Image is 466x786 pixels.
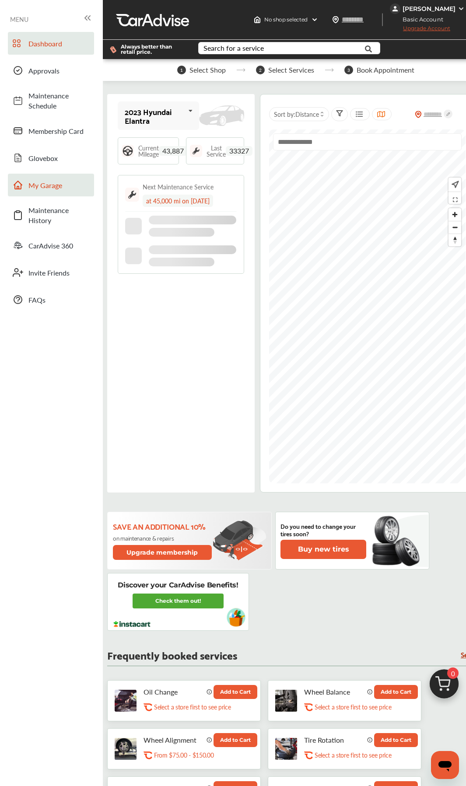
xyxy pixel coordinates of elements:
p: Tire Rotation [304,736,364,744]
button: Reset bearing to north [448,234,461,246]
p: Oil Change [144,688,203,696]
a: Membership Card [8,119,94,142]
p: Select a store first to see price [154,703,231,711]
div: Search for a service [203,45,264,52]
span: 3 [344,66,353,74]
button: Upgrade membership [113,545,212,560]
img: location_vector.a44bc228.svg [332,16,339,23]
div: 2023 Hyundai Elantra [125,107,185,125]
span: 1 [177,66,186,74]
a: Glovebox [8,147,94,169]
button: Add to Cart [214,733,257,747]
span: Distance [295,110,319,119]
img: header-home-logo.8d720a4f.svg [254,16,261,23]
span: No shop selected [264,16,308,23]
img: tire-wheel-balance-thumb.jpg [275,690,297,712]
span: FAQs [28,295,90,305]
a: CarAdvise 360 [8,234,94,257]
img: jVpblrzwTbfkPYzPPzSLxeg0AAAAASUVORK5CYII= [390,3,400,14]
div: at 45,000 mi on [DATE] [143,195,213,207]
p: From $75.00 - $150.00 [154,751,214,759]
p: Wheel Balance [304,688,364,696]
span: Basic Account [391,15,450,24]
img: update-membership.81812027.svg [213,520,266,561]
img: dollor_label_vector.a70140d1.svg [110,46,116,53]
button: Zoom out [448,221,461,234]
span: 43,887 [159,146,187,156]
p: Select a store first to see price [315,703,391,711]
img: WGsFRI8htEPBVLJbROoPRyZpYNWhNONpIPPETTm6eUC0GeLEiAAAAAElFTkSuQmCC [458,5,465,12]
span: Maintenance History [28,205,90,225]
button: Add to Cart [374,733,418,747]
span: Select Services [268,66,314,74]
span: Always better than retail price. [121,44,184,55]
img: header-divider.bc55588e.svg [382,13,383,26]
span: Sort by : [274,110,319,119]
img: border-line.da1032d4.svg [125,211,237,212]
a: Maintenance Schedule [8,86,94,115]
img: maintenance_logo [190,145,202,157]
img: cart_icon.3d0951e8.svg [423,665,465,707]
img: oil-change-thumb.jpg [115,690,137,712]
span: 33327 [226,146,252,156]
img: placeholder_car.fcab19be.svg [199,105,244,126]
img: tire-rotation-thumb.jpg [275,738,297,760]
span: CarAdvise 360 [28,241,90,251]
span: Approvals [28,66,90,76]
img: new-tire.a0c7fe23.svg [371,512,424,569]
img: info_icon_vector.svg [207,737,213,743]
a: Maintenance History [8,201,94,230]
span: Dashboard [28,38,90,49]
span: Select Shop [189,66,226,74]
span: 2 [256,66,265,74]
img: info_icon_vector.svg [207,688,213,695]
div: Next Maintenance Service [143,182,214,191]
p: Do you need to change your tires soon? [280,522,366,537]
a: Check them out! [133,594,224,608]
span: Current Mileage [138,145,159,157]
button: Buy new tires [280,540,366,559]
span: Upgrade Account [390,25,450,36]
span: Invite Friends [28,268,90,278]
p: Discover your CarAdvise Benefits! [118,580,238,590]
img: info_icon_vector.svg [367,688,373,695]
a: Approvals [8,59,94,82]
a: My Garage [8,174,94,196]
img: instacart-vehicle.0979a191.svg [227,608,245,627]
span: Book Appointment [357,66,414,74]
span: Last Service [207,145,226,157]
img: steering_logo [122,145,134,157]
img: wheel-alignment-thumb.jpg [115,738,137,760]
img: location_vector_orange.38f05af8.svg [415,111,422,118]
img: instacart-logo.217963cc.svg [112,621,151,627]
span: Maintenance Schedule [28,91,90,111]
a: FAQs [8,288,94,311]
img: maintenance_logo [125,188,139,202]
div: [PERSON_NAME] [403,5,455,13]
p: Frequently booked services [107,650,237,659]
span: My Garage [28,180,90,190]
a: Invite Friends [8,261,94,284]
img: info_icon_vector.svg [367,737,373,743]
p: Save an additional 10% [113,521,213,531]
span: Membership Card [28,126,90,136]
span: 0 [447,667,459,679]
button: Zoom in [448,208,461,221]
img: header-down-arrow.9dd2ce7d.svg [311,16,318,23]
button: Add to Cart [214,685,257,699]
a: Buy new tires [280,540,368,559]
p: on maintenance & repairs [113,534,213,541]
iframe: Button to launch messaging window [431,751,459,779]
a: Dashboard [8,32,94,55]
button: Add to Cart [374,685,418,699]
img: recenter.ce011a49.svg [450,180,459,189]
p: Wheel Alignment [144,736,203,744]
p: Select a store first to see price [315,751,391,759]
img: stepper-arrow.e24c07c6.svg [236,68,245,72]
span: Glovebox [28,153,90,163]
span: MENU [10,16,28,23]
img: stepper-arrow.e24c07c6.svg [325,68,334,72]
